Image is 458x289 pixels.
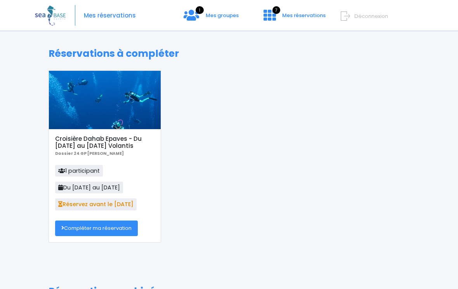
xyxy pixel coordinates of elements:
[196,6,204,14] span: 1
[55,151,124,156] b: Dossier 24 GP [PERSON_NAME]
[354,12,388,20] span: Déconnexion
[177,14,245,22] a: 1 Mes groupes
[55,221,138,236] a: Compléter ma réservation
[49,48,409,60] h1: Réservations à compléter
[257,14,330,22] a: 7 Mes réservations
[55,182,123,193] span: Du [DATE] au [DATE]
[206,12,239,19] span: Mes groupes
[55,135,154,149] h5: Croisière Dahab Epaves - Du [DATE] au [DATE] Volantis
[55,198,137,210] span: Réservez avant le [DATE]
[272,6,280,14] span: 7
[282,12,326,19] span: Mes réservations
[55,165,103,177] span: 1 participant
